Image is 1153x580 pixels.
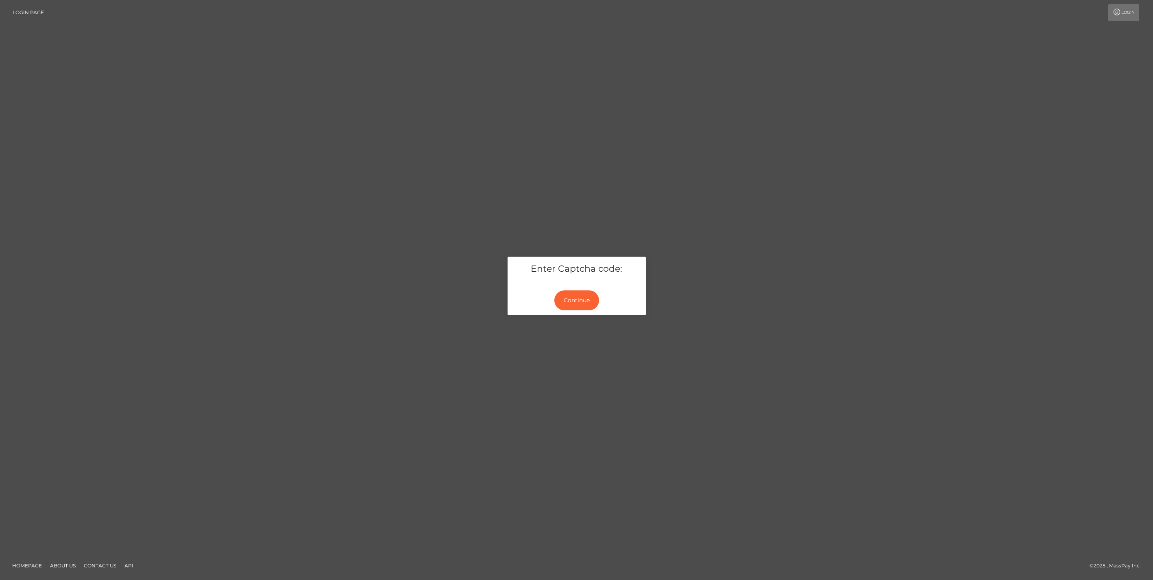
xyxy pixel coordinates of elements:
[81,559,120,572] a: Contact Us
[554,290,599,310] button: Continue
[121,559,137,572] a: API
[13,4,44,21] a: Login Page
[514,263,640,275] h5: Enter Captcha code:
[1090,561,1147,570] div: © 2025 , MassPay Inc.
[9,559,45,572] a: Homepage
[1108,4,1139,21] a: Login
[47,559,79,572] a: About Us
